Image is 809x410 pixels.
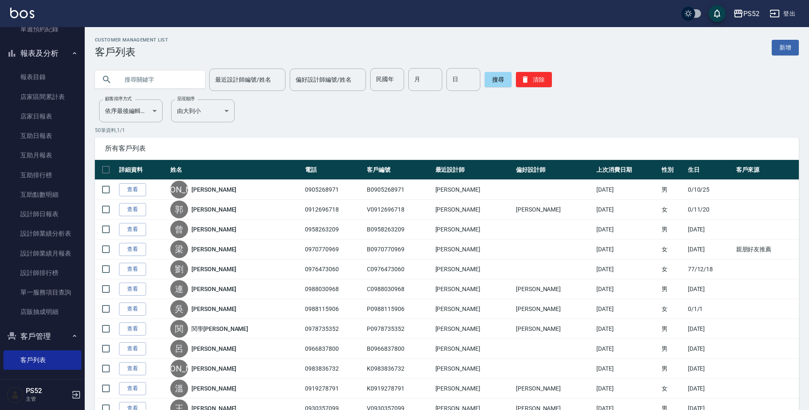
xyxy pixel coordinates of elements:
a: 查看 [119,223,146,236]
button: 行銷工具 [3,373,81,395]
td: 男 [659,319,686,339]
td: [DATE] [594,319,659,339]
a: 單週預約紀錄 [3,19,81,39]
a: [PERSON_NAME] [191,305,236,313]
a: 查看 [119,203,146,216]
td: [DATE] [594,359,659,379]
a: [PERSON_NAME] [191,285,236,293]
td: [PERSON_NAME] [514,299,594,319]
td: [DATE] [594,180,659,200]
div: 依序最後編輯時間 [99,99,163,122]
div: [PERSON_NAME] [170,360,188,377]
td: B0905268971 [365,180,433,200]
div: [PERSON_NAME] [170,181,188,198]
a: 新增 [772,40,799,55]
td: [PERSON_NAME] [433,239,514,259]
td: 男 [659,339,686,359]
a: 單一服務項目查詢 [3,283,81,302]
a: 查看 [119,362,146,375]
td: [PERSON_NAME] [433,220,514,239]
a: 設計師業績月報表 [3,244,81,263]
h5: PS52 [26,387,69,395]
td: [PERSON_NAME] [433,379,514,399]
a: 設計師業績分析表 [3,224,81,243]
td: 女 [659,239,686,259]
th: 詳細資料 [117,160,168,180]
a: 報表目錄 [3,67,81,87]
button: 登出 [766,6,799,22]
div: 由大到小 [171,99,235,122]
h2: Customer Management List [95,37,168,43]
td: 女 [659,259,686,279]
a: [PERSON_NAME] [191,245,236,253]
a: [PERSON_NAME] [191,185,236,194]
p: 50 筆資料, 1 / 1 [95,127,799,134]
td: 女 [659,299,686,319]
td: 0/1/1 [686,299,734,319]
td: 0966837800 [303,339,365,359]
td: V0912696718 [365,200,433,220]
button: 清除 [516,72,552,87]
label: 顧客排序方式 [105,96,132,102]
a: 店家區間累計表 [3,87,81,107]
button: save [709,5,726,22]
td: [DATE] [594,200,659,220]
span: 所有客戶列表 [105,144,789,153]
a: 設計師排行榜 [3,263,81,283]
td: 0988115906 [303,299,365,319]
th: 客戶來源 [734,160,799,180]
td: K0983836732 [365,359,433,379]
td: 0919278791 [303,379,365,399]
td: [PERSON_NAME] [433,339,514,359]
td: C0976473060 [365,259,433,279]
label: 呈現順序 [177,96,195,102]
a: 查看 [119,342,146,355]
a: [PERSON_NAME] [191,344,236,353]
td: P0978735352 [365,319,433,339]
td: 0905268971 [303,180,365,200]
div: 溫 [170,380,188,397]
img: Person [7,386,24,403]
a: 互助月報表 [3,146,81,165]
div: 関 [170,320,188,338]
a: 互助點數明細 [3,185,81,204]
div: 呂 [170,340,188,358]
a: 查看 [119,263,146,276]
a: 店家日報表 [3,107,81,126]
a: 查看 [119,243,146,256]
a: [PERSON_NAME] [191,205,236,214]
a: 查看 [119,303,146,316]
a: 查看 [119,382,146,395]
button: PS52 [730,5,763,22]
a: 関學[PERSON_NAME] [191,325,248,333]
td: 男 [659,220,686,239]
div: 梁 [170,240,188,258]
a: 查看 [119,322,146,336]
a: 查看 [119,183,146,196]
td: [DATE] [686,339,734,359]
td: [DATE] [594,379,659,399]
button: 搜尋 [485,72,512,87]
td: [PERSON_NAME] [514,319,594,339]
td: 男 [659,359,686,379]
a: 店販抽成明細 [3,302,81,322]
td: K0919278791 [365,379,433,399]
td: [DATE] [594,259,659,279]
td: 女 [659,379,686,399]
a: [PERSON_NAME] [191,265,236,273]
td: [PERSON_NAME] [433,359,514,379]
th: 生日 [686,160,734,180]
th: 客戶編號 [365,160,433,180]
td: P0988115906 [365,299,433,319]
a: 設計師日報表 [3,204,81,224]
button: 客戶管理 [3,325,81,347]
td: [PERSON_NAME] [433,299,514,319]
td: [PERSON_NAME] [433,279,514,299]
th: 性別 [659,160,686,180]
div: 吳 [170,300,188,318]
td: [PERSON_NAME] [433,200,514,220]
td: [DATE] [594,239,659,259]
button: 報表及分析 [3,42,81,64]
th: 上次消費日期 [594,160,659,180]
div: 連 [170,280,188,298]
